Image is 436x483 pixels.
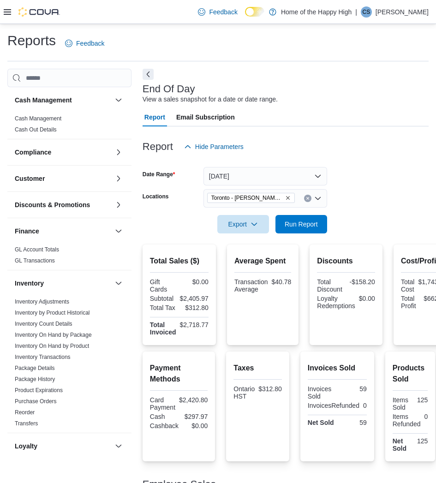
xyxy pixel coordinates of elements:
[150,278,178,293] div: Gift Cards
[61,34,108,53] a: Feedback
[363,402,367,409] div: 0
[308,385,335,400] div: Invoices Sold
[195,142,244,151] span: Hide Parameters
[15,95,72,105] h3: Cash Management
[143,193,169,200] label: Locations
[15,376,55,382] a: Package History
[401,278,415,293] div: Total Cost
[15,227,39,236] h3: Finance
[258,385,282,393] div: $312.80
[15,257,55,264] a: GL Transactions
[15,331,92,339] span: Inventory On Hand by Package
[15,365,55,371] a: Package Details
[339,419,367,426] div: 59
[15,95,111,105] button: Cash Management
[180,321,209,328] div: $2,718.77
[76,39,104,48] span: Feedback
[233,385,255,400] div: Ontario HST
[179,396,208,404] div: $2,420.80
[245,7,264,17] input: Dark Mode
[180,137,247,156] button: Hide Parameters
[150,422,179,429] div: Cashback
[412,437,428,445] div: 125
[308,363,367,374] h2: Invoices Sold
[181,304,209,311] div: $312.80
[143,69,154,80] button: Next
[15,148,111,157] button: Compliance
[393,437,406,452] strong: Net Sold
[234,278,268,293] div: Transaction Average
[113,199,124,210] button: Discounts & Promotions
[15,126,57,133] span: Cash Out Details
[180,295,209,302] div: $2,405.97
[317,278,344,293] div: Total Discount
[393,363,428,385] h2: Products Sold
[113,441,124,452] button: Loyalty
[15,309,90,316] span: Inventory by Product Historical
[15,343,89,349] a: Inventory On Hand by Product
[15,174,45,183] h3: Customer
[424,413,428,420] div: 0
[314,195,322,202] button: Open list of options
[143,83,195,95] h3: End Of Day
[181,278,209,286] div: $0.00
[15,387,63,394] a: Product Expirations
[15,148,51,157] h3: Compliance
[211,193,283,203] span: Toronto - [PERSON_NAME] Ave - Friendly Stranger
[15,320,72,328] span: Inventory Count Details
[143,171,175,178] label: Date Range
[355,6,357,18] p: |
[7,31,56,50] h1: Reports
[15,310,90,316] a: Inventory by Product Historical
[393,413,421,428] div: Items Refunded
[15,398,57,405] a: Purchase Orders
[15,279,111,288] button: Inventory
[176,108,235,126] span: Email Subscription
[113,147,124,158] button: Compliance
[15,279,44,288] h3: Inventory
[113,226,124,237] button: Finance
[15,126,57,133] a: Cash Out Details
[181,413,208,420] div: $297.97
[234,256,291,267] h2: Average Spent
[15,298,69,305] a: Inventory Adjustments
[317,256,375,267] h2: Discounts
[401,295,420,310] div: Total Profit
[182,422,208,429] div: $0.00
[412,396,428,404] div: 125
[207,193,295,203] span: Toronto - Danforth Ave - Friendly Stranger
[209,7,237,17] span: Feedback
[15,441,37,451] h3: Loyalty
[317,295,355,310] div: Loyalty Redemptions
[150,413,177,420] div: Cash
[217,215,269,233] button: Export
[348,278,375,286] div: -$158.20
[15,246,59,253] a: GL Account Totals
[150,295,176,302] div: Subtotal
[150,256,209,267] h2: Total Sales ($)
[194,3,241,21] a: Feedback
[144,108,165,126] span: Report
[285,220,318,229] span: Run Report
[304,195,311,202] button: Clear input
[15,353,71,361] span: Inventory Transactions
[7,244,131,270] div: Finance
[393,396,408,411] div: Items Sold
[15,115,61,122] a: Cash Management
[113,173,124,184] button: Customer
[18,7,60,17] img: Cova
[7,296,131,433] div: Inventory
[233,363,282,374] h2: Taxes
[113,95,124,106] button: Cash Management
[363,6,370,18] span: CS
[281,6,352,18] p: Home of the Happy High
[15,321,72,327] a: Inventory Count Details
[15,409,35,416] a: Reorder
[203,167,327,185] button: [DATE]
[15,200,111,209] button: Discounts & Promotions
